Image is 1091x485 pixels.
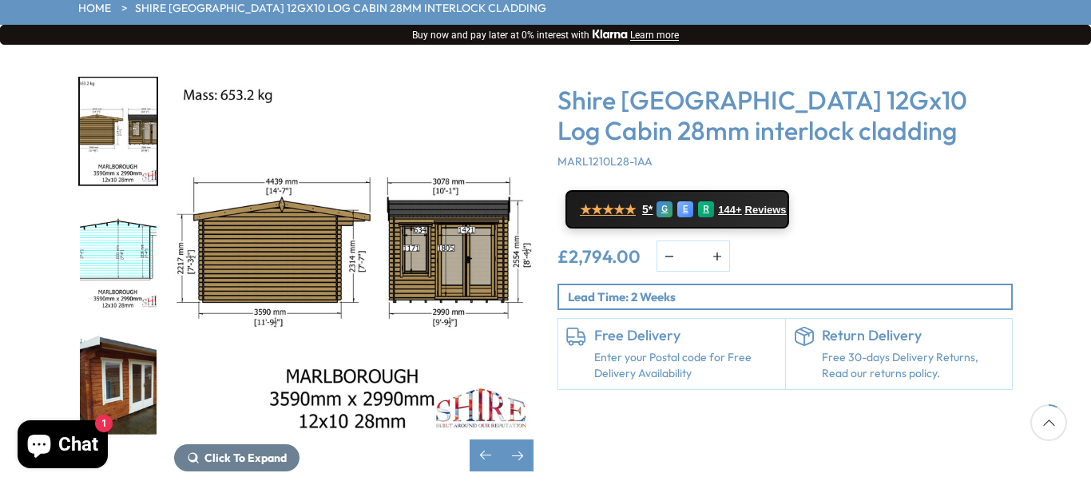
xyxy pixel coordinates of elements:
div: E [677,201,693,217]
a: ★★★★★ 5* G E R 144+ Reviews [565,190,789,229]
img: Shire Marlborough 12Gx10 Log Cabin 28mm interlock cladding - Best Shed [174,77,534,436]
span: 144+ [718,204,741,217]
span: Click To Expand [204,451,287,465]
ins: £2,794.00 [557,248,641,265]
div: G [657,201,672,217]
div: Next slide [502,439,534,471]
a: Shire [GEOGRAPHIC_DATA] 12Gx10 Log Cabin 28mm interlock cladding [135,1,546,17]
img: 12x10MarlboroughSTDELEVATIONSMMFT28mmTEMP_56476c18-d6f5-457f-ac15-447675c32051_200x200.jpg [80,78,157,185]
div: R [698,201,714,217]
h3: Shire [GEOGRAPHIC_DATA] 12Gx10 Log Cabin 28mm interlock cladding [557,85,1013,146]
h6: Free Delivery [594,327,777,344]
span: ★★★★★ [580,202,636,217]
p: Lead Time: 2 Weeks [568,288,1011,305]
div: Previous slide [470,439,502,471]
span: MARL1210L28-1AA [557,154,653,169]
img: 12x10MarlboroughINTERNALSMMFT28mmTEMP_b1fdb554-80b4-498a-8f3b-b9a7bb9bf9a8_200x200.jpg [80,204,157,310]
div: 3 / 16 [78,77,158,186]
a: HOME [78,1,111,17]
p: Free 30-days Delivery Returns, Read our returns policy. [822,350,1005,381]
a: Enter your Postal code for Free Delivery Availability [594,350,777,381]
div: 5 / 16 [78,327,158,436]
inbox-online-store-chat: Shopify online store chat [13,420,113,472]
img: Marlborough_11_0286c2a1-8bba-42c4-a94d-6282b60679f0_200x200.jpg [80,328,157,435]
span: Reviews [745,204,787,217]
button: Click To Expand [174,444,300,471]
h6: Return Delivery [822,327,1005,344]
div: 3 / 16 [174,77,534,471]
div: 4 / 16 [78,202,158,312]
